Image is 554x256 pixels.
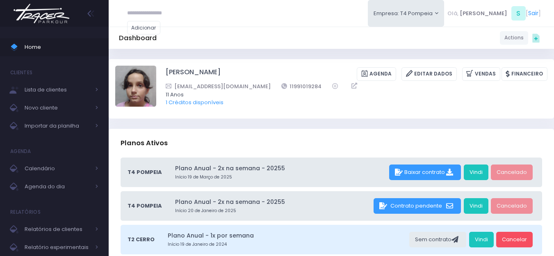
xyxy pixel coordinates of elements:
a: Vindi [469,232,494,247]
span: T4 Pompeia [128,202,162,210]
a: Sair [528,9,538,18]
div: [ ] [444,4,544,23]
span: Olá, [447,9,458,18]
a: Vindi [464,198,488,214]
h4: Relatórios [10,204,41,220]
div: Sem contrato [409,232,466,247]
a: Vindi [464,165,488,180]
span: Contrato pendente [390,202,442,210]
h4: Agenda [10,143,31,160]
small: Início 20 de Janeiro de 2025 [175,208,371,214]
a: Agenda [357,67,396,81]
a: Cancelar [496,232,533,247]
span: Relatórios de clientes [25,224,90,235]
img: Luiza Lobello Demônaco [115,66,156,107]
span: [PERSON_NAME] [460,9,507,18]
small: Início 19 de Março de 2025 [175,174,386,181]
a: Plano Anual - 2x na semana - 20255 [175,164,386,173]
a: Plano Anual - 1x por semana [168,231,407,240]
label: Alterar foto de perfil [115,66,156,109]
a: Editar Dados [401,67,457,81]
a: [EMAIL_ADDRESS][DOMAIN_NAME] [166,82,271,91]
a: [PERSON_NAME] [166,67,221,81]
span: Lista de clientes [25,85,90,95]
a: Vendas [462,67,500,81]
a: Plano Anual - 2x na semana - 20255 [175,198,371,206]
span: Calendário [25,163,90,174]
a: Actions [500,31,528,45]
span: T4 Pompeia [128,168,162,176]
h4: Clientes [10,64,32,81]
span: S [511,6,526,21]
span: Importar da planilha [25,121,90,131]
span: Home [25,42,98,53]
a: 11991019284 [281,82,322,91]
h5: Dashboard [119,34,157,42]
h3: Planos Ativos [121,131,168,155]
span: T2 Cerro [128,235,155,244]
div: Baixar contrato [389,165,461,180]
span: 11 Anos [166,91,537,99]
div: Quick actions [528,30,544,46]
span: Novo cliente [25,103,90,113]
a: Adicionar [127,21,161,34]
span: Relatório experimentais [25,242,90,253]
span: Agenda do dia [25,181,90,192]
a: Financeiro [502,67,547,81]
a: 1 Créditos disponíveis [166,98,223,106]
small: Início 19 de Janeiro de 2024 [168,241,407,248]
